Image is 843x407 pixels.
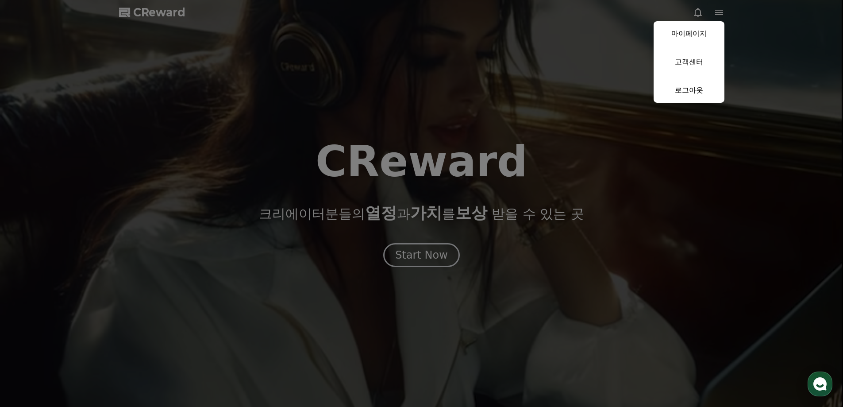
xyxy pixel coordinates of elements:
a: 마이페이지 [654,21,724,46]
a: 고객센터 [654,50,724,74]
a: 대화 [58,281,114,303]
a: 로그아웃 [654,78,724,103]
a: 설정 [114,281,170,303]
span: 대화 [81,295,92,302]
button: 마이페이지 고객센터 로그아웃 [654,21,724,103]
span: 홈 [28,294,33,301]
span: 설정 [137,294,147,301]
a: 홈 [3,281,58,303]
